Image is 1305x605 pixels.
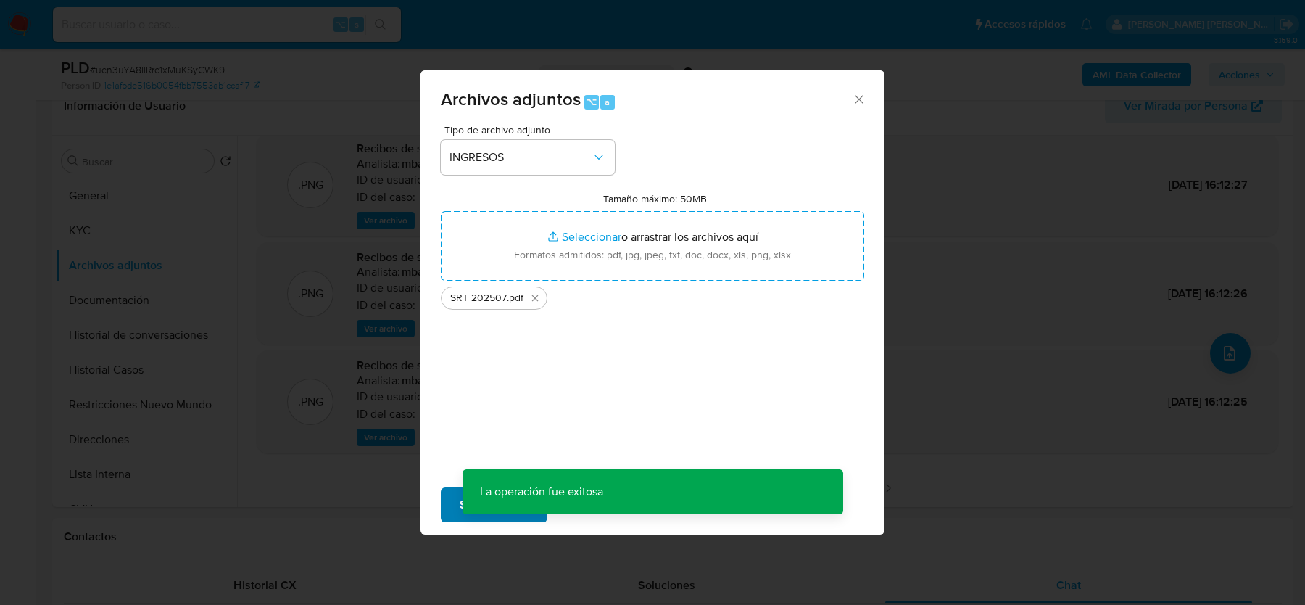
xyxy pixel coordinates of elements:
span: Archivos adjuntos [441,86,581,112]
button: Eliminar SRT 202507.pdf [526,289,544,307]
p: La operación fue exitosa [463,469,621,514]
span: INGRESOS [449,150,592,165]
span: Cancelar [572,489,619,521]
span: ⌥ [586,95,597,109]
button: Subir archivo [441,487,547,522]
span: SRT 202507 [450,291,507,305]
span: Tipo de archivo adjunto [444,125,618,135]
span: a [605,95,610,109]
label: Tamaño máximo: 50MB [603,192,707,205]
button: Cerrar [852,92,865,105]
ul: Archivos seleccionados [441,281,864,310]
span: Subir archivo [460,489,529,521]
span: .pdf [507,291,523,305]
button: INGRESOS [441,140,615,175]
